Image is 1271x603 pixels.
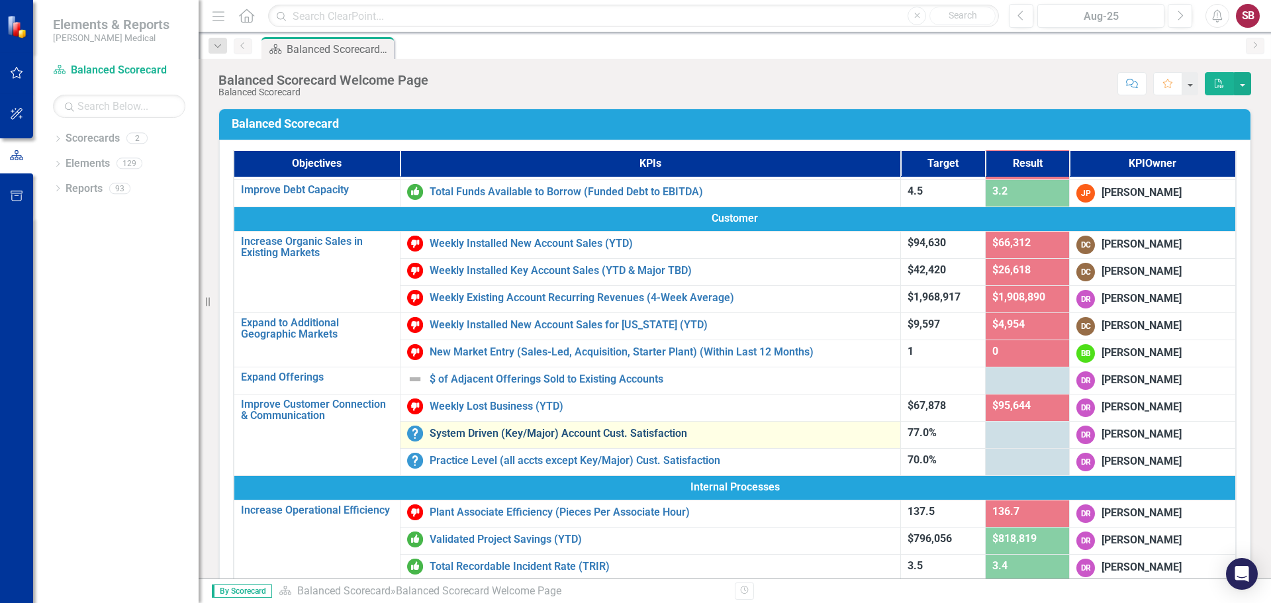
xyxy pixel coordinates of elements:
[1076,532,1095,550] div: DR
[1102,427,1182,442] div: [PERSON_NAME]
[992,532,1037,545] span: $818,819
[53,17,169,32] span: Elements & Reports
[241,504,393,516] a: Increase Operational Efficiency
[1076,559,1095,577] div: DR
[908,453,937,466] span: 70.0%
[234,367,400,394] td: Double-Click to Edit Right Click for Context Menu
[66,181,103,197] a: Reports
[287,41,391,58] div: Balanced Scorecard Welcome Page
[1076,263,1095,281] div: DC
[908,185,923,197] span: 4.5
[908,236,946,249] span: $94,630
[1102,506,1182,521] div: [PERSON_NAME]
[232,117,1243,130] h3: Balanced Scorecard
[908,559,923,572] span: 3.5
[430,400,894,412] a: Weekly Lost Business (YTD)
[1102,400,1182,415] div: [PERSON_NAME]
[1037,4,1164,28] button: Aug-25
[241,480,1229,495] span: Internal Processes
[407,317,423,333] img: Below Target
[234,179,400,207] td: Double-Click to Edit Right Click for Context Menu
[992,559,1008,572] span: 3.4
[992,263,1031,276] span: $26,618
[241,211,1229,226] span: Customer
[992,505,1019,518] span: 136.7
[400,527,900,554] td: Double-Click to Edit Right Click for Context Menu
[908,532,952,545] span: $796,056
[908,426,937,439] span: 77.0%
[1226,558,1258,590] div: Open Intercom Messenger
[400,312,900,340] td: Double-Click to Edit Right Click for Context Menu
[109,183,130,194] div: 93
[992,291,1045,303] span: $1,908,890
[407,426,423,441] img: No Information
[53,95,185,118] input: Search Below...
[430,346,894,358] a: New Market Entry (Sales-Led, Acquisition, Starter Plant) (Within Last 12 Months)
[407,453,423,469] img: No Information
[407,504,423,520] img: Below Target
[430,533,894,545] a: Validated Project Savings (YTD)
[1076,236,1095,254] div: DC
[430,238,894,250] a: Weekly Installed New Account Sales (YTD)
[407,371,423,387] img: Not Defined
[908,399,946,412] span: $67,878
[126,133,148,144] div: 2
[241,317,393,340] a: Expand to Additional Geographic Markets
[279,584,725,599] div: »
[268,5,999,28] input: Search ClearPoint...
[234,312,400,367] td: Double-Click to Edit Right Click for Context Menu
[241,236,393,259] a: Increase Organic Sales in Existing Markets
[1102,373,1182,388] div: [PERSON_NAME]
[241,184,393,196] a: Improve Debt Capacity
[1102,185,1182,201] div: [PERSON_NAME]
[400,500,900,527] td: Double-Click to Edit Right Click for Context Menu
[400,554,900,581] td: Double-Click to Edit Right Click for Context Menu
[407,559,423,575] img: On or Above Target
[1076,317,1095,336] div: DC
[430,455,894,467] a: Practice Level (all accts except Key/Major) Cust. Satisfaction
[430,265,894,277] a: Weekly Installed Key Account Sales (YTD & Major TBD)
[218,73,428,87] div: Balanced Scorecard Welcome Page
[430,373,894,385] a: $ of Adjacent Offerings Sold to Existing Accounts
[908,505,935,518] span: 137.5
[241,371,393,383] a: Expand Offerings
[400,367,900,394] td: Double-Click to Edit Right Click for Context Menu
[400,285,900,312] td: Double-Click to Edit Right Click for Context Menu
[234,500,400,581] td: Double-Click to Edit Right Click for Context Menu
[400,421,900,448] td: Double-Click to Edit Right Click for Context Menu
[53,63,185,78] a: Balanced Scorecard
[1102,291,1182,306] div: [PERSON_NAME]
[407,263,423,279] img: Below Target
[992,318,1025,330] span: $4,954
[929,7,996,25] button: Search
[407,398,423,414] img: Below Target
[407,290,423,306] img: Below Target
[407,532,423,547] img: On or Above Target
[1102,454,1182,469] div: [PERSON_NAME]
[66,156,110,171] a: Elements
[1102,264,1182,279] div: [PERSON_NAME]
[430,506,894,518] a: Plant Associate Efficiency (Pieces Per Associate Hour)
[908,263,946,276] span: $42,420
[1236,4,1260,28] button: SB
[430,319,894,331] a: Weekly Installed New Account Sales for [US_STATE] (YTD)
[297,584,391,597] a: Balanced Scorecard
[400,231,900,258] td: Double-Click to Edit Right Click for Context Menu
[1102,346,1182,361] div: [PERSON_NAME]
[1076,290,1095,308] div: DR
[396,584,561,597] div: Balanced Scorecard Welcome Page
[992,399,1031,412] span: $95,644
[1076,344,1095,363] div: BB
[908,318,940,330] span: $9,597
[400,394,900,421] td: Double-Click to Edit Right Click for Context Menu
[908,291,961,303] span: $1,968,917
[949,10,977,21] span: Search
[234,394,400,475] td: Double-Click to Edit Right Click for Context Menu
[1102,318,1182,334] div: [PERSON_NAME]
[407,236,423,252] img: Below Target
[908,345,914,357] span: 1
[66,131,120,146] a: Scorecards
[1076,371,1095,390] div: DR
[1076,453,1095,471] div: DR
